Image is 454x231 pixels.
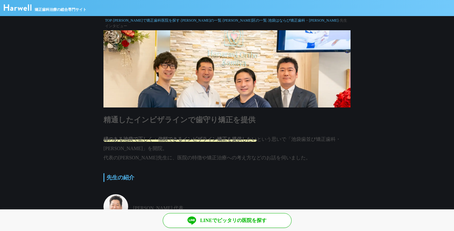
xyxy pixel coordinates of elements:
img: 歯科医師_神谷規明先生 [103,194,128,219]
p: [PERSON_NAME] 代表 [133,204,183,213]
h1: 精通したインビザラインで歯守り矯正を提供 [103,114,351,125]
a: [PERSON_NAME]で矯正歯科医院を探す [113,18,179,23]
img: 歯科医院_池袋はならび歯科矯正歯科_ドクター集合写真 [103,30,351,107]
span: 縁のある池袋で正しく・信頼できるインビザライン矯正を提供したい [103,136,257,142]
a: 池袋はならび矯正歯科・[PERSON_NAME] [268,18,338,23]
span: 矯正歯科治療の総合専門サイト [35,7,86,12]
a: [PERSON_NAME]区の一覧 [223,18,267,23]
img: ハーウェル [4,4,32,11]
p: という思いで「池袋歯並び矯正歯科・[PERSON_NAME]」を開院。 代表の[PERSON_NAME]先生に、医院の特徴や矯正治療への考え方などのお話を伺いました。 [103,135,351,162]
a: ハーウェル [4,6,32,12]
h3: 先生の紹介 [103,173,351,182]
a: LINEでピッタリの医院を探す [163,213,292,228]
a: TOP [105,18,112,23]
a: [PERSON_NAME]の一覧 [181,18,221,23]
div: › › › › › [103,16,351,30]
